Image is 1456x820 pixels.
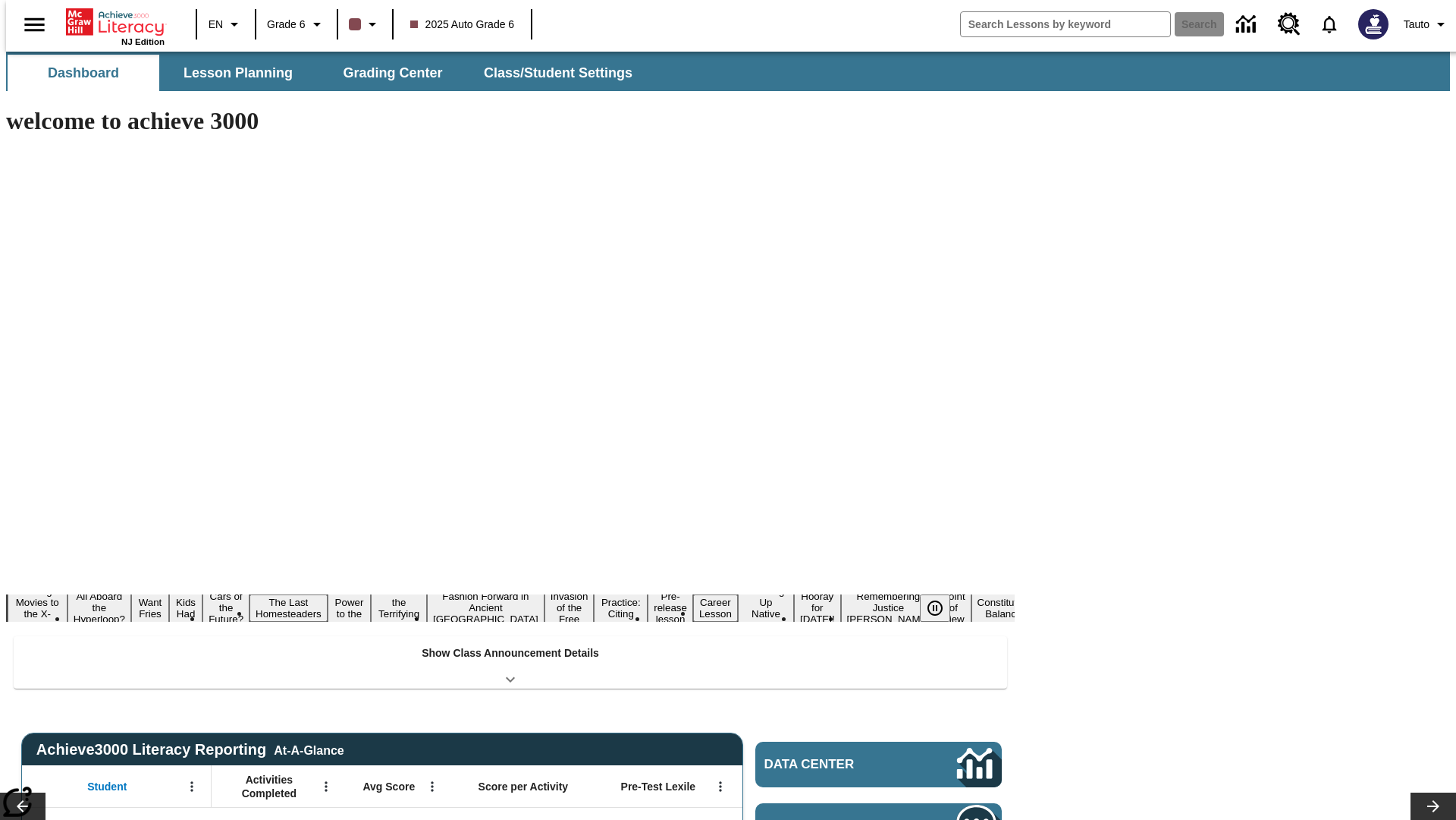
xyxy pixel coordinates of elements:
input: search field [961,12,1170,36]
button: Slide 13 Career Lesson [693,594,738,622]
button: Lesson carousel, Next [1410,793,1456,820]
a: Home [66,7,165,37]
button: Slide 16 Remembering Justice O'Connor [841,588,937,627]
span: Achieve3000 Literacy Reporting [36,741,344,758]
button: Select a new avatar [1349,5,1398,44]
button: Open Menu [709,775,732,798]
span: Avg Score [362,780,415,793]
button: Slide 14 Cooking Up Native Traditions [738,583,794,633]
a: Data Center [1227,4,1269,46]
button: Slide 3 Do You Want Fries With That? [131,572,169,645]
div: SubNavbar [6,55,646,91]
div: At-A-Glance [274,741,344,758]
button: Slide 6 The Last Homesteaders [249,594,328,622]
span: Data Center [764,757,906,772]
button: Profile/Settings [1398,11,1456,38]
span: Activities Completed [219,773,319,800]
div: Pause [920,594,965,622]
button: Class color is dark brown. Change class color [343,11,388,38]
button: Slide 10 The Invasion of the Free CD [544,577,595,639]
button: Slide 11 Mixed Practice: Citing Evidence [594,583,648,633]
img: Avatar [1358,9,1389,39]
button: Slide 1 Taking Movies to the X-Dimension [8,583,67,633]
p: Show Class Announcement Details [422,645,599,661]
span: Student [87,780,127,793]
button: Dashboard [8,55,159,91]
span: Score per Activity [479,780,569,793]
button: Language: EN, Select a language [202,11,250,38]
button: Slide 7 Solar Power to the People [328,583,372,633]
button: Slide 18 The Constitution's Balancing Act [971,583,1044,633]
button: Pause [920,594,950,622]
button: Class/Student Settings [472,55,645,91]
button: Slide 12 Pre-release lesson [648,588,693,627]
button: Grade: Grade 6, Select a grade [261,11,332,38]
button: Open Menu [421,775,444,798]
div: SubNavbar [6,52,1450,91]
button: Slide 2 All Aboard the Hyperloop? [67,588,131,627]
a: Resource Center, Will open in new tab [1269,4,1310,45]
button: Open Menu [180,775,203,798]
button: Slide 15 Hooray for Constitution Day! [794,588,841,627]
a: Notifications [1310,5,1349,44]
span: NJ Edition [121,37,165,46]
div: Home [66,5,165,46]
h1: welcome to achieve 3000 [6,107,1015,135]
span: EN [209,17,223,33]
div: Show Class Announcement Details [14,636,1007,689]
button: Slide 8 Attack of the Terrifying Tomatoes [371,583,427,633]
span: Grade 6 [267,17,306,33]
button: Slide 9 Fashion Forward in Ancient Rome [427,588,544,627]
span: 2025 Auto Grade 6 [410,17,515,33]
button: Slide 5 Cars of the Future? [202,588,249,627]
button: Grading Center [317,55,469,91]
a: Data Center [755,742,1002,787]
button: Lesson Planning [162,55,314,91]
button: Open Menu [315,775,337,798]
span: Pre-Test Lexile [621,780,696,793]
span: Tauto [1404,17,1429,33]
button: Open side menu [12,2,57,47]
button: Slide 4 Dirty Jobs Kids Had To Do [169,572,202,645]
